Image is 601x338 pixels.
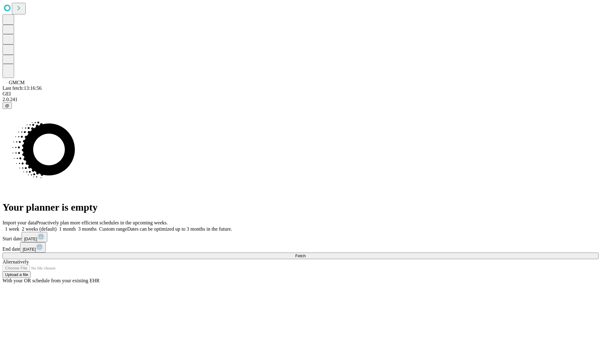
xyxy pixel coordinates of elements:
[9,80,25,85] span: GMCM
[5,226,19,232] span: 1 week
[3,242,598,253] div: End date
[36,220,168,225] span: Proactively plan more efficient schedules in the upcoming weeks.
[23,247,36,252] span: [DATE]
[127,226,232,232] span: Dates can be optimized up to 3 months in the future.
[78,226,97,232] span: 3 months
[295,253,306,258] span: Fetch
[3,85,42,91] span: Last fetch: 13:16:56
[59,226,76,232] span: 1 month
[24,237,37,241] span: [DATE]
[3,102,12,109] button: @
[3,97,598,102] div: 2.0.241
[22,226,57,232] span: 2 weeks (default)
[20,242,46,253] button: [DATE]
[3,91,598,97] div: GEI
[3,220,36,225] span: Import your data
[22,232,47,242] button: [DATE]
[3,202,598,213] h1: Your planner is empty
[3,253,598,259] button: Fetch
[3,259,29,264] span: Alternatively
[3,271,31,278] button: Upload a file
[3,278,100,283] span: With your OR schedule from your existing EHR
[3,232,598,242] div: Start date
[99,226,127,232] span: Custom range
[5,103,9,108] span: @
